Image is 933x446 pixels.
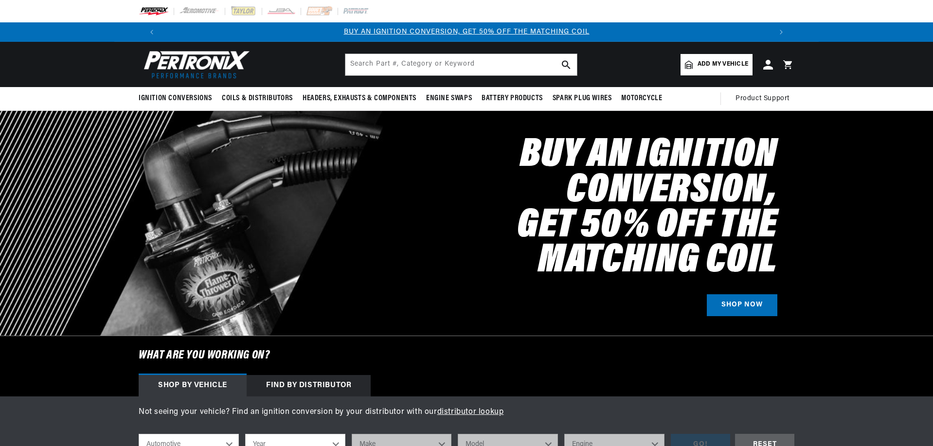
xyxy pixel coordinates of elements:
[139,87,217,110] summary: Ignition Conversions
[482,93,543,104] span: Battery Products
[298,87,421,110] summary: Headers, Exhausts & Components
[345,54,577,75] input: Search Part #, Category or Keyword
[222,93,293,104] span: Coils & Distributors
[553,93,612,104] span: Spark Plug Wires
[161,27,772,37] div: 1 of 3
[681,54,753,75] a: Add my vehicle
[437,408,504,416] a: distributor lookup
[736,93,789,104] span: Product Support
[421,87,477,110] summary: Engine Swaps
[139,406,794,419] p: Not seeing your vehicle? Find an ignition conversion by your distributor with our
[698,60,748,69] span: Add my vehicle
[361,138,777,279] h2: Buy an Ignition Conversion, Get 50% off the Matching Coil
[139,375,247,396] div: Shop by vehicle
[736,87,794,110] summary: Product Support
[707,294,777,316] a: SHOP NOW
[556,54,577,75] button: search button
[114,22,819,42] slideshow-component: Translation missing: en.sections.announcements.announcement_bar
[217,87,298,110] summary: Coils & Distributors
[621,93,662,104] span: Motorcycle
[548,87,617,110] summary: Spark Plug Wires
[247,375,371,396] div: Find by Distributor
[139,48,251,81] img: Pertronix
[303,93,416,104] span: Headers, Exhausts & Components
[161,27,772,37] div: Announcement
[616,87,667,110] summary: Motorcycle
[139,93,212,104] span: Ignition Conversions
[142,22,161,42] button: Translation missing: en.sections.announcements.previous_announcement
[477,87,548,110] summary: Battery Products
[114,336,819,375] h6: What are you working on?
[426,93,472,104] span: Engine Swaps
[344,28,590,36] a: BUY AN IGNITION CONVERSION, GET 50% OFF THE MATCHING COIL
[772,22,791,42] button: Translation missing: en.sections.announcements.next_announcement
